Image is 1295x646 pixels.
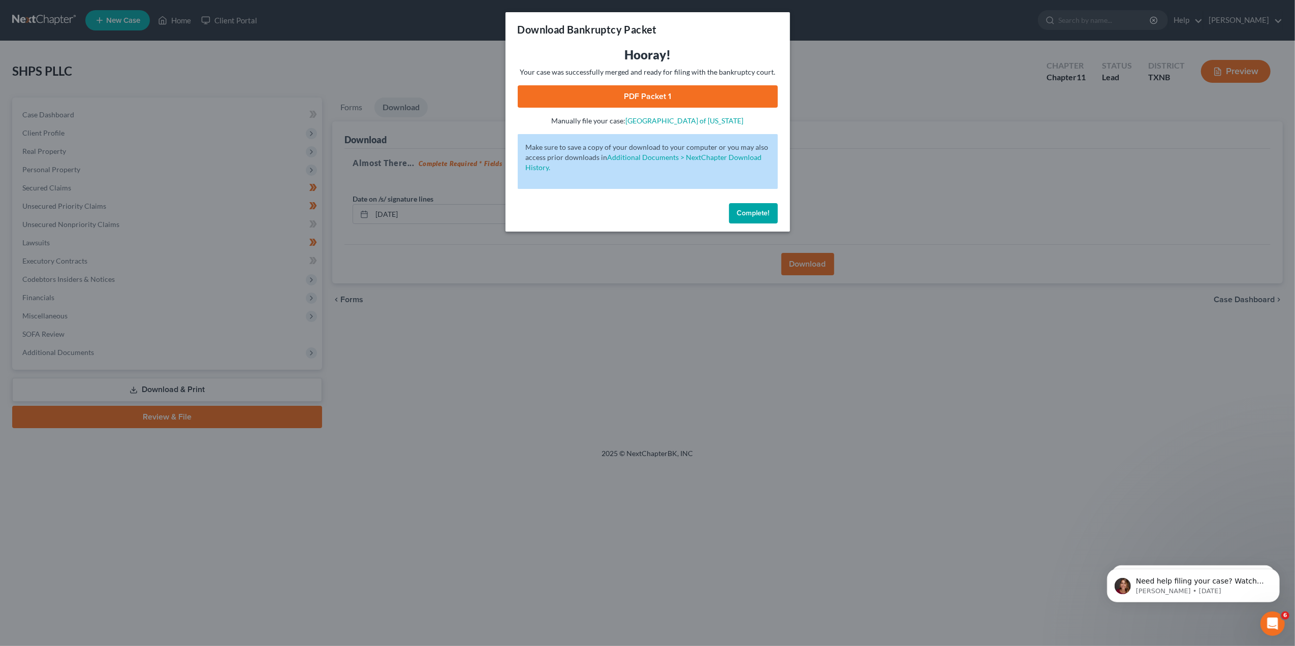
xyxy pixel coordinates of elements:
[518,47,778,63] h3: Hooray!
[1260,611,1285,636] iframe: Intercom live chat
[729,203,778,223] button: Complete!
[1092,547,1295,619] iframe: Intercom notifications message
[526,142,770,173] p: Make sure to save a copy of your download to your computer or you may also access prior downloads in
[518,22,657,37] h3: Download Bankruptcy Packet
[44,39,175,48] p: Message from Katie, sent 1w ago
[737,209,770,217] span: Complete!
[626,116,744,125] a: [GEOGRAPHIC_DATA] of [US_STATE]
[518,116,778,126] p: Manually file your case:
[44,29,175,98] span: Need help filing your case? Watch this video! Still need help? Here are two articles with instruc...
[518,85,778,108] a: PDF Packet 1
[518,67,778,77] p: Your case was successfully merged and ready for filing with the bankruptcy court.
[1281,611,1289,620] span: 6
[526,153,762,172] a: Additional Documents > NextChapter Download History.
